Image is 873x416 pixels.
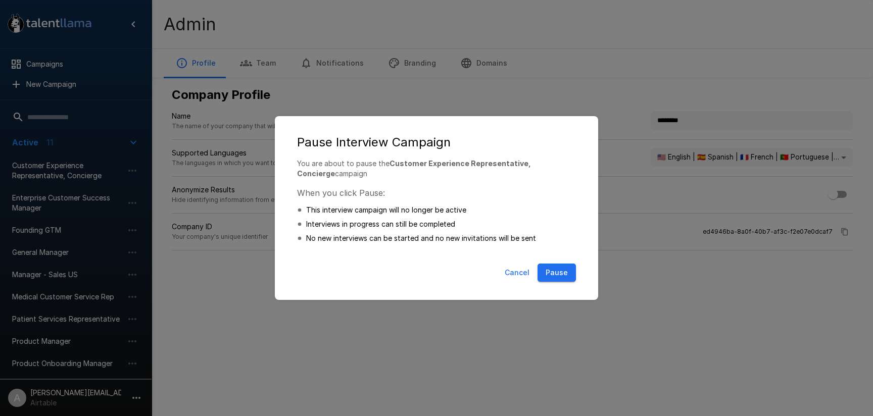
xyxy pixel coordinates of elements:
p: No new interviews can be started and no new invitations will be sent [306,233,536,243]
b: Customer Experience Representative, Concierge [297,159,531,178]
button: Pause [538,264,576,282]
p: This interview campaign will no longer be active [306,205,466,215]
p: You are about to pause the campaign [297,159,576,179]
h2: Pause Interview Campaign [285,126,588,159]
p: When you click Pause: [297,187,576,199]
button: Cancel [501,264,533,282]
p: Interviews in progress can still be completed [306,219,455,229]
